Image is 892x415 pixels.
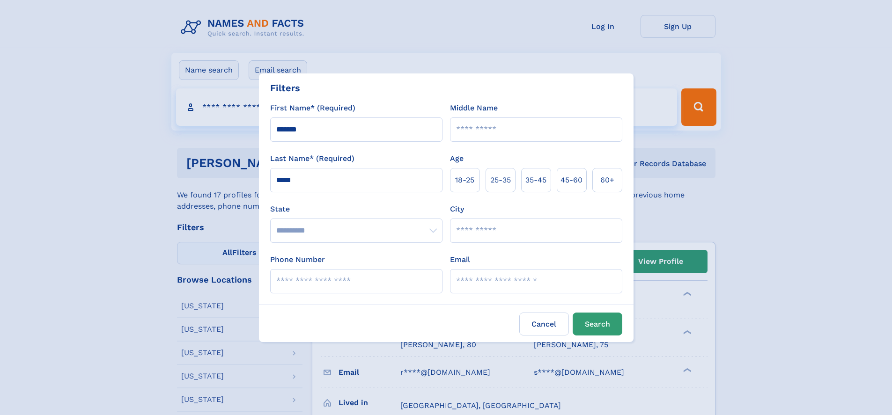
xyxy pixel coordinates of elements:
label: First Name* (Required) [270,102,355,114]
button: Search [573,313,622,335]
label: Middle Name [450,102,498,114]
span: 18‑25 [455,175,474,186]
label: Age [450,153,464,164]
span: 45‑60 [560,175,582,186]
label: Email [450,254,470,265]
label: State [270,204,442,215]
span: 35‑45 [525,175,546,186]
label: Last Name* (Required) [270,153,354,164]
label: City [450,204,464,215]
label: Cancel [519,313,569,335]
label: Phone Number [270,254,325,265]
span: 25‑35 [490,175,511,186]
div: Filters [270,81,300,95]
span: 60+ [600,175,614,186]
